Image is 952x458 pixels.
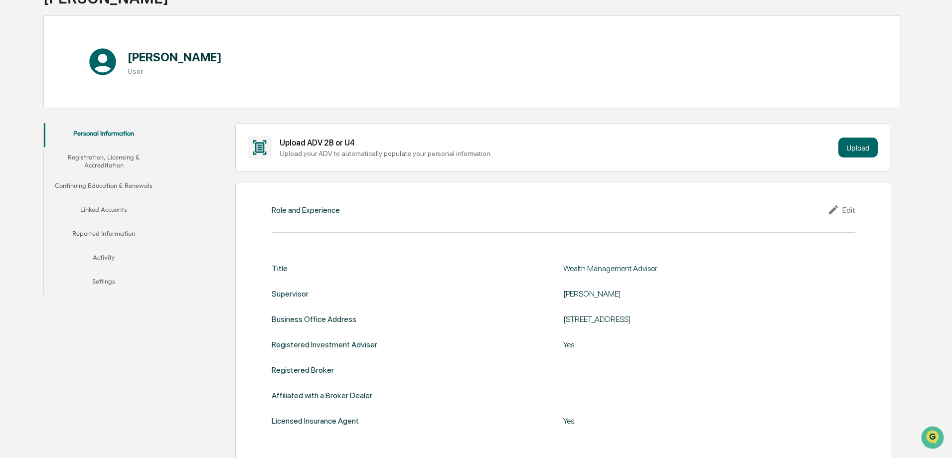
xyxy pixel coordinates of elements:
a: 🗄️Attestations [68,122,128,140]
div: [STREET_ADDRESS] [563,314,812,324]
button: Reported Information [44,223,163,247]
div: Business Office Address [272,314,356,324]
div: Supervisor [272,289,309,299]
h3: User [128,67,222,75]
div: Yes [563,416,812,426]
p: How can we help? [10,21,181,37]
div: [PERSON_NAME] [563,289,812,299]
div: Yes [563,340,812,349]
button: Linked Accounts [44,199,163,223]
div: Wealth Management Advisor [563,264,812,273]
button: Continuing Education & Renewals [44,175,163,199]
div: Upload ADV 2B or U4 [280,138,834,148]
div: Edit [827,204,855,216]
button: Start new chat [169,79,181,91]
div: 🗄️ [72,127,80,135]
div: Registered Broker [272,365,334,375]
div: secondary tabs example [44,123,163,295]
div: Title [272,264,288,273]
div: Registered Investment Adviser [272,340,377,349]
div: Role and Experience [272,205,340,215]
div: Licensed Insurance Agent [272,416,359,426]
div: 🖐️ [10,127,18,135]
div: Affiliated with a Broker Dealer [272,391,372,400]
h1: [PERSON_NAME] [128,50,222,64]
span: Attestations [82,126,124,136]
span: Preclearance [20,126,64,136]
button: Settings [44,271,163,295]
a: 🔎Data Lookup [6,141,67,158]
div: Upload your ADV to automatically populate your personal information. [280,150,834,157]
button: Personal Information [44,123,163,147]
div: 🔎 [10,146,18,153]
button: Activity [44,247,163,271]
div: We're available if you need us! [34,86,126,94]
a: Powered byPylon [70,168,121,176]
button: Upload [838,138,878,157]
a: 🖐️Preclearance [6,122,68,140]
img: 1746055101610-c473b297-6a78-478c-a979-82029cc54cd1 [10,76,28,94]
button: Registration, Licensing & Accreditation [44,147,163,175]
iframe: Open customer support [920,425,947,452]
div: Start new chat [34,76,163,86]
span: Pylon [99,169,121,176]
span: Data Lookup [20,145,63,154]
